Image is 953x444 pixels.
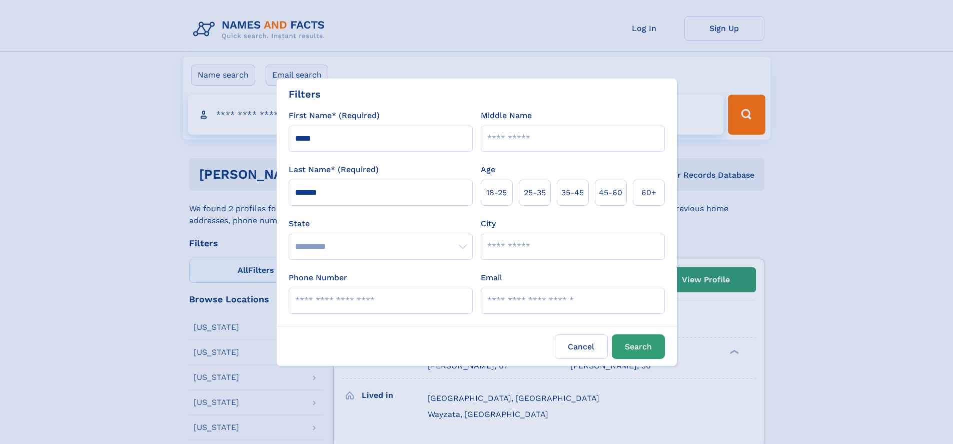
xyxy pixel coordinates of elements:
[524,187,546,199] span: 25‑35
[481,164,495,176] label: Age
[289,218,473,230] label: State
[481,110,532,122] label: Middle Name
[612,334,665,359] button: Search
[561,187,584,199] span: 35‑45
[289,272,347,284] label: Phone Number
[289,87,321,102] div: Filters
[289,110,380,122] label: First Name* (Required)
[555,334,608,359] label: Cancel
[481,272,502,284] label: Email
[486,187,507,199] span: 18‑25
[289,164,379,176] label: Last Name* (Required)
[599,187,622,199] span: 45‑60
[641,187,656,199] span: 60+
[481,218,496,230] label: City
